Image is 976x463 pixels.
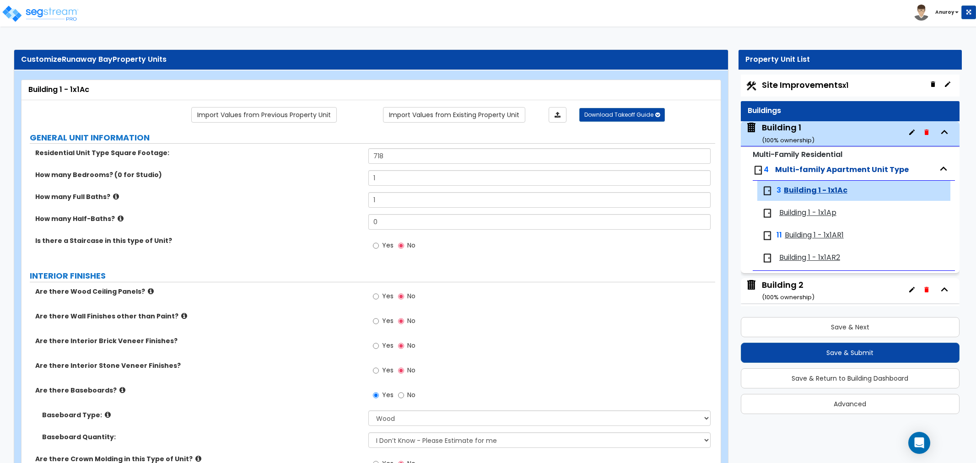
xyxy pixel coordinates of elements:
label: Are there Baseboards? [35,386,361,395]
i: click for more info! [105,411,111,418]
button: Download Takeoff Guide [579,108,665,122]
span: Yes [382,291,394,301]
label: How many Full Baths? [35,192,361,201]
img: door.png [762,230,773,241]
span: No [407,291,415,301]
label: INTERIOR FINISHES [30,270,715,282]
span: 4 [764,164,769,175]
small: ( 100 % ownership) [762,136,814,145]
input: No [398,341,404,351]
span: Yes [382,341,394,350]
span: No [407,241,415,250]
img: building.svg [745,279,757,291]
label: Are there Interior Brick Veneer Finishes? [35,336,361,345]
span: 3 [776,185,781,196]
input: No [398,316,404,326]
div: Building 2 [762,279,814,302]
span: No [407,316,415,325]
img: avatar.png [913,5,929,21]
small: ( 100 % ownership) [762,293,814,301]
span: Yes [382,316,394,325]
button: Advanced [741,394,960,414]
button: Save & Submit [741,343,960,363]
input: Yes [373,241,379,251]
span: Yes [382,241,394,250]
img: Construction.png [745,80,757,92]
i: click for more info! [181,312,187,319]
div: Customize Property Units [21,54,721,65]
img: door.png [762,185,773,196]
span: Building 2 [745,279,814,302]
button: Save & Return to Building Dashboard [741,368,960,388]
small: x1 [842,81,848,90]
span: Building 1 - 1x1AR1 [785,230,844,241]
i: click for more info! [119,387,125,393]
input: No [398,291,404,301]
input: Yes [373,291,379,301]
label: Are there Wood Ceiling Panels? [35,287,361,296]
img: building.svg [745,122,757,134]
input: Yes [373,316,379,326]
label: How many Half-Baths? [35,214,361,223]
span: Multi-family Apartment Unit Type [775,164,909,175]
span: 11 [776,230,782,241]
span: Yes [382,390,394,399]
div: Open Intercom Messenger [908,432,930,454]
input: No [398,241,404,251]
a: Import the dynamic attribute values from previous properties. [191,107,337,123]
input: No [398,366,404,376]
a: Import the dynamic attributes value through Excel sheet [549,107,566,123]
label: Residential Unit Type Square Footage: [35,148,361,157]
span: Building 1 - 1x1Ac [784,185,847,196]
img: door.png [753,165,764,176]
label: How many Bedrooms? (0 for Studio) [35,170,361,179]
span: No [407,366,415,375]
small: Multi-Family Residential [753,149,842,160]
button: Save & Next [741,317,960,337]
label: Baseboard Quantity: [42,432,361,441]
span: Download Takeoff Guide [584,111,653,118]
div: Building 1 [762,122,814,145]
img: logo_pro_r.png [1,5,79,23]
span: Runaway Bay [62,54,113,65]
img: door.png [762,253,773,264]
label: GENERAL UNIT INFORMATION [30,132,715,144]
i: click for more info! [148,288,154,295]
span: Yes [382,366,394,375]
input: No [398,390,404,400]
label: Baseboard Type: [42,410,361,420]
div: Property Unit List [745,54,955,65]
span: No [407,341,415,350]
span: No [407,390,415,399]
span: Site Improvements [762,79,848,91]
div: Buildings [748,106,953,116]
i: click for more info! [195,455,201,462]
input: Yes [373,366,379,376]
img: door.png [762,208,773,219]
input: Yes [373,341,379,351]
label: Are there Wall Finishes other than Paint? [35,312,361,321]
div: Building 1 - 1x1Ac [28,85,714,95]
label: Is there a Staircase in this type of Unit? [35,236,361,245]
span: Building 1 - 1x1Ap [779,208,836,218]
a: Import the dynamic attribute values from existing properties. [383,107,525,123]
span: Building 1 [745,122,814,145]
b: Anuroy [935,9,954,16]
input: Yes [373,390,379,400]
i: click for more info! [113,193,119,200]
i: click for more info! [118,215,124,222]
label: Are there Interior Stone Veneer Finishes? [35,361,361,370]
span: Building 1 - 1x1AR2 [779,253,840,263]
